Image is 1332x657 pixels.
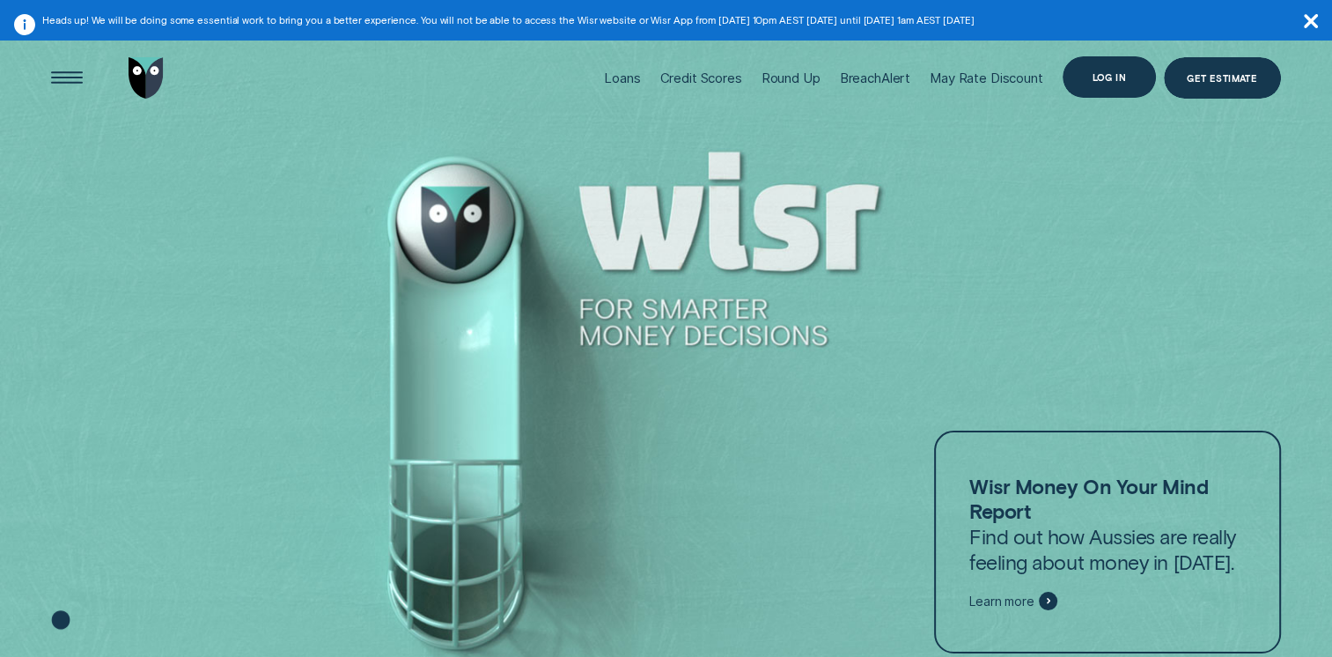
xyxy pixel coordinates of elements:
[46,57,88,100] button: Open Menu
[660,31,742,124] a: Credit Scores
[129,57,164,100] img: Wisr
[660,70,742,86] div: Credit Scores
[1092,73,1126,81] div: Log in
[762,70,821,86] div: Round Up
[969,474,1208,524] strong: Wisr Money On Your Mind Report
[930,70,1042,86] div: May Rate Discount
[840,70,910,86] div: BreachAlert
[969,474,1246,575] p: Find out how Aussies are really feeling about money in [DATE].
[604,31,640,124] a: Loans
[762,31,821,124] a: Round Up
[934,431,1280,653] a: Wisr Money On Your Mind ReportFind out how Aussies are really feeling about money in [DATE].Learn...
[840,31,910,124] a: BreachAlert
[1164,57,1281,100] a: Get Estimate
[1063,56,1156,99] button: Log in
[930,31,1042,124] a: May Rate Discount
[125,31,167,124] a: Go to home page
[969,594,1034,609] span: Learn more
[604,70,640,86] div: Loans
